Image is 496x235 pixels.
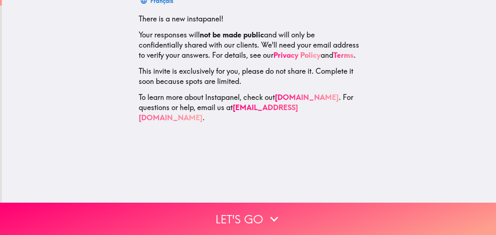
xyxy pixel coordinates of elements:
[333,50,354,60] a: Terms
[139,103,298,122] a: [EMAIL_ADDRESS][DOMAIN_NAME]
[139,14,223,23] span: There is a new instapanel!
[139,30,359,60] p: Your responses will and will only be confidentially shared with our clients. We'll need your emai...
[200,30,264,39] b: not be made public
[275,93,339,102] a: [DOMAIN_NAME]
[139,66,359,86] p: This invite is exclusively for you, please do not share it. Complete it soon because spots are li...
[273,50,321,60] a: Privacy Policy
[139,92,359,123] p: To learn more about Instapanel, check out . For questions or help, email us at .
